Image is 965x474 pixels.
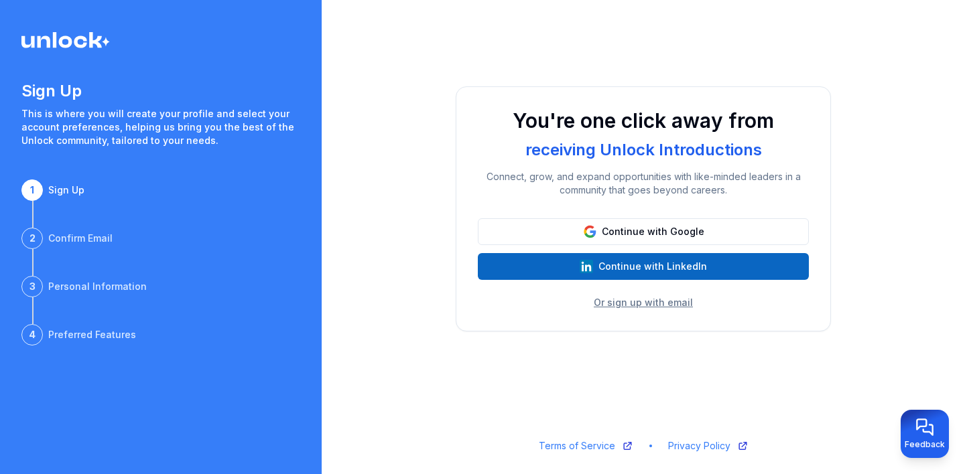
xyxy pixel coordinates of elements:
span: Feedback [905,439,945,450]
button: Continue with Google [478,218,809,245]
div: 4 [21,324,43,345]
div: 1 [21,179,43,201]
h1: You're one click away from [478,108,809,133]
p: Connect, grow, and expand opportunities with like-minded leaders in a community that goes beyond ... [478,170,809,197]
h1: Sign Up [21,80,300,102]
p: This is where you will create your profile and select your account preferences, helping us bring ... [21,107,300,147]
button: Provide feedback [901,410,949,458]
div: 3 [21,276,43,297]
a: Terms of Service [539,439,633,453]
div: receiving Unlock Introductions [520,138,767,162]
div: Sign Up [48,183,84,197]
div: Personal Information [48,280,147,293]
div: 2 [21,228,43,249]
img: Logo [21,32,110,48]
button: Continue with LinkedIn [478,253,809,280]
div: Preferred Features [48,328,136,341]
button: Or sign up with email [594,296,693,309]
a: Privacy Policy [668,439,749,453]
div: Confirm Email [48,232,113,245]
